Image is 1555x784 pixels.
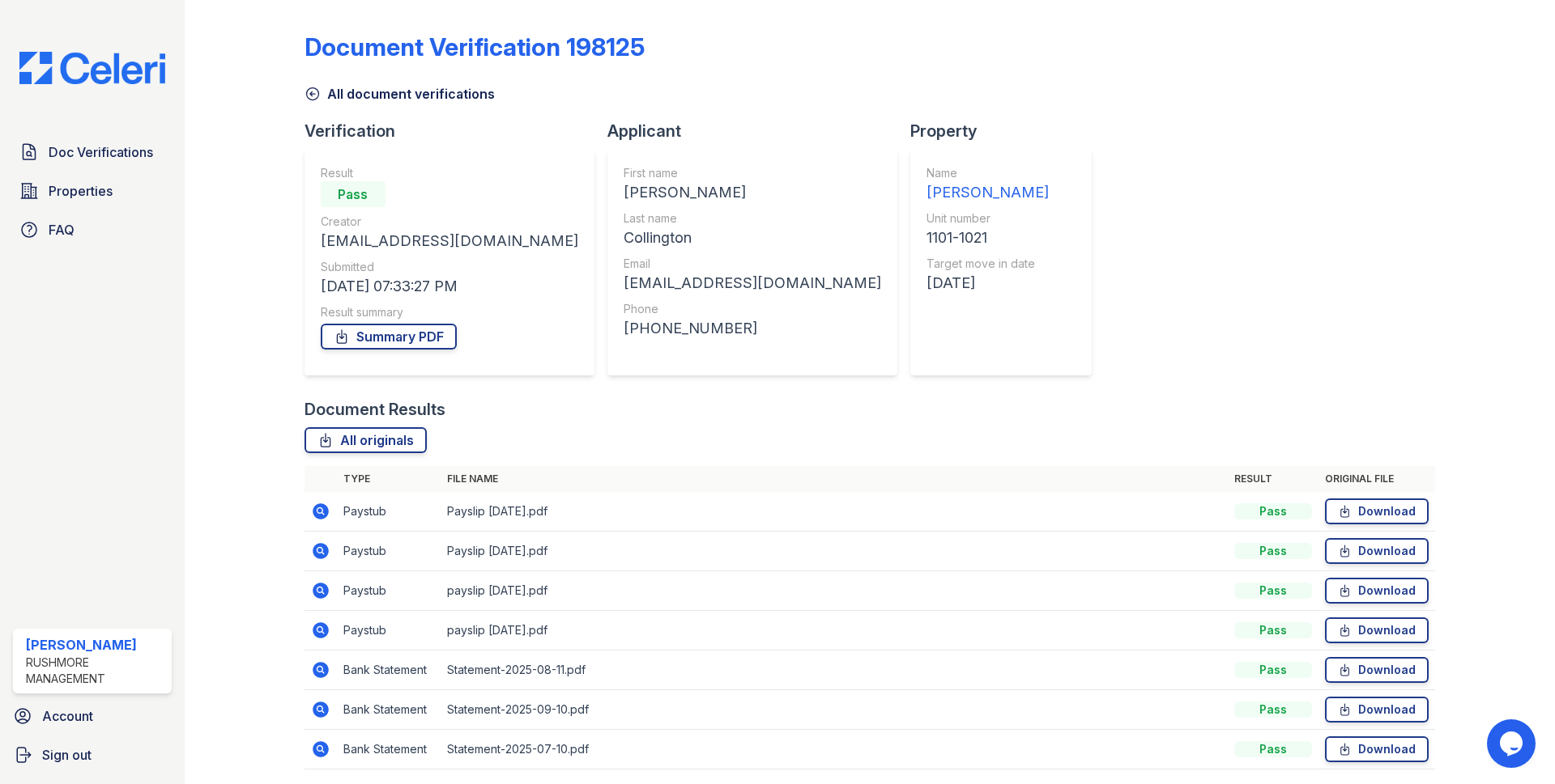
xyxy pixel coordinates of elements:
img: CE_Logo_Blue-a8612792a0a2168367f1c8372b55b34899dd931a85d93a1a3d3e32e68fde9ad4.png [6,52,178,84]
td: Statement-2025-09-10.pdf [441,690,1228,730]
a: Download [1325,697,1429,723]
a: Sign out [6,739,178,771]
a: Properties [13,175,172,207]
span: Properties [49,181,113,201]
th: Original file [1319,466,1435,492]
td: payslip [DATE].pdf [441,571,1228,611]
div: Result [321,165,578,181]
div: Pass [1234,622,1312,638]
td: Statement-2025-08-11.pdf [441,651,1228,690]
td: Payslip [DATE].pdf [441,532,1228,571]
div: Name [927,165,1049,181]
div: [EMAIL_ADDRESS][DOMAIN_NAME] [624,272,881,295]
td: payslip [DATE].pdf [441,611,1228,651]
td: Bank Statement [337,690,441,730]
div: Result summary [321,304,578,320]
th: Result [1228,466,1319,492]
div: [PERSON_NAME] [927,181,1049,204]
th: File name [441,466,1228,492]
td: Statement-2025-07-10.pdf [441,730,1228,769]
div: Rushmore Management [26,655,165,687]
div: Collington [624,227,881,249]
a: Doc Verifications [13,136,172,168]
a: Download [1325,578,1429,604]
a: Name [PERSON_NAME] [927,165,1049,204]
div: [PERSON_NAME] [624,181,881,204]
span: Account [42,706,93,726]
td: Payslip [DATE].pdf [441,492,1228,532]
div: Pass [1234,543,1312,559]
a: Download [1325,498,1429,524]
iframe: chat widget [1487,719,1539,768]
span: FAQ [49,220,75,239]
div: Unit number [927,210,1049,227]
div: Applicant [607,120,910,142]
div: Verification [305,120,607,142]
div: Email [624,256,881,272]
a: FAQ [13,214,172,246]
a: Account [6,700,178,732]
div: Document Results [305,398,445,421]
a: Download [1325,538,1429,564]
div: [DATE] 07:33:27 PM [321,275,578,298]
span: Doc Verifications [49,142,153,162]
td: Paystub [337,492,441,532]
a: Download [1325,657,1429,683]
div: Submitted [321,259,578,275]
td: Paystub [337,532,441,571]
th: Type [337,466,441,492]
span: Sign out [42,745,92,765]
a: Download [1325,736,1429,762]
a: Summary PDF [321,324,457,350]
div: [EMAIL_ADDRESS][DOMAIN_NAME] [321,230,578,252]
div: Pass [321,181,386,207]
div: 1101-1021 [927,227,1049,249]
a: All originals [305,427,427,453]
div: Target move in date [927,256,1049,272]
div: First name [624,165,881,181]
div: Pass [1234,741,1312,757]
div: Last name [624,210,881,227]
div: Pass [1234,662,1312,678]
div: [DATE] [927,272,1049,295]
div: Phone [624,301,881,317]
a: All document verifications [305,84,495,104]
td: Paystub [337,611,441,651]
td: Bank Statement [337,730,441,769]
div: Pass [1234,503,1312,519]
a: Download [1325,617,1429,643]
div: [PERSON_NAME] [26,635,165,655]
div: Creator [321,214,578,230]
div: Pass [1234,701,1312,718]
div: Pass [1234,583,1312,599]
td: Paystub [337,571,441,611]
div: Property [910,120,1105,142]
div: Document Verification 198125 [305,32,645,61]
div: [PHONE_NUMBER] [624,317,881,340]
td: Bank Statement [337,651,441,690]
